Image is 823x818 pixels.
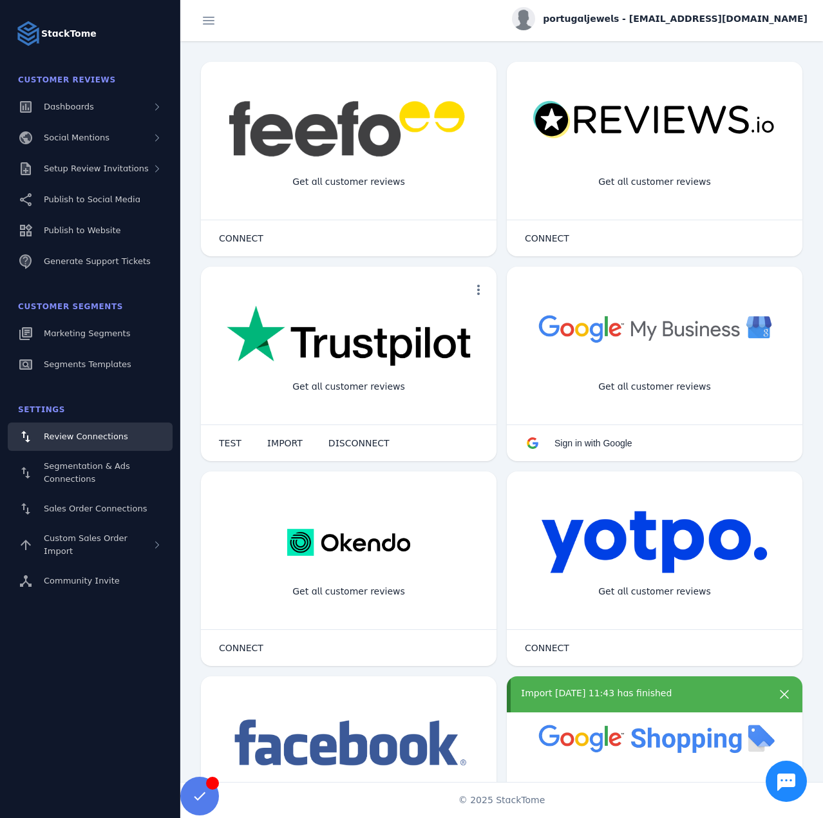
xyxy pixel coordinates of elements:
[282,370,415,404] div: Get all customer reviews
[282,165,415,199] div: Get all customer reviews
[254,430,316,456] button: IMPORT
[543,12,808,26] span: portugaljewels - [EMAIL_ADDRESS][DOMAIN_NAME]
[541,510,768,575] img: yotpo.png
[512,430,645,456] button: Sign in with Google
[512,7,808,30] button: portugaljewels - [EMAIL_ADDRESS][DOMAIN_NAME]
[44,133,109,142] span: Social Mentions
[512,635,582,661] button: CONNECT
[533,305,777,351] img: googlebusiness.png
[44,102,94,111] span: Dashboards
[588,370,721,404] div: Get all customer reviews
[588,165,721,199] div: Get all customer reviews
[44,195,140,204] span: Publish to Social Media
[219,643,263,652] span: CONNECT
[227,305,471,368] img: trustpilot.png
[206,225,276,251] button: CONNECT
[206,635,276,661] button: CONNECT
[533,715,777,761] img: googleshopping.png
[44,359,131,369] span: Segments Templates
[227,100,471,157] img: feefo.png
[771,687,797,712] button: more
[18,405,65,414] span: Settings
[44,256,151,266] span: Generate Support Tickets
[227,715,471,772] img: facebook.png
[525,234,569,243] span: CONNECT
[588,575,721,609] div: Get all customer reviews
[512,225,582,251] button: CONNECT
[41,27,97,41] strong: StackTome
[512,7,535,30] img: profile.jpg
[8,423,173,451] a: Review Connections
[206,430,254,456] button: TEST
[287,510,410,575] img: okendo.webp
[18,302,123,311] span: Customer Segments
[44,432,128,441] span: Review Connections
[8,567,173,595] a: Community Invite
[18,75,116,84] span: Customer Reviews
[44,576,120,585] span: Community Invite
[578,779,730,813] div: Import Products from Google
[44,164,149,173] span: Setup Review Invitations
[8,350,173,379] a: Segments Templates
[8,319,173,348] a: Marketing Segments
[219,234,263,243] span: CONNECT
[282,575,415,609] div: Get all customer reviews
[8,453,173,492] a: Segmentation & Ads Connections
[219,439,241,448] span: TEST
[466,277,491,303] button: more
[8,216,173,245] a: Publish to Website
[44,461,130,484] span: Segmentation & Ads Connections
[44,225,120,235] span: Publish to Website
[554,438,632,448] span: Sign in with Google
[44,504,147,513] span: Sales Order Connections
[525,643,569,652] span: CONNECT
[316,430,402,456] button: DISCONNECT
[521,687,765,700] div: Import [DATE] 11:43 has finished
[533,100,777,140] img: reviewsio.svg
[459,794,545,807] span: © 2025 StackTome
[15,21,41,46] img: Logo image
[8,247,173,276] a: Generate Support Tickets
[8,185,173,214] a: Publish to Social Media
[44,328,130,338] span: Marketing Segments
[8,495,173,523] a: Sales Order Connections
[328,439,390,448] span: DISCONNECT
[267,439,303,448] span: IMPORT
[44,533,128,556] span: Custom Sales Order Import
